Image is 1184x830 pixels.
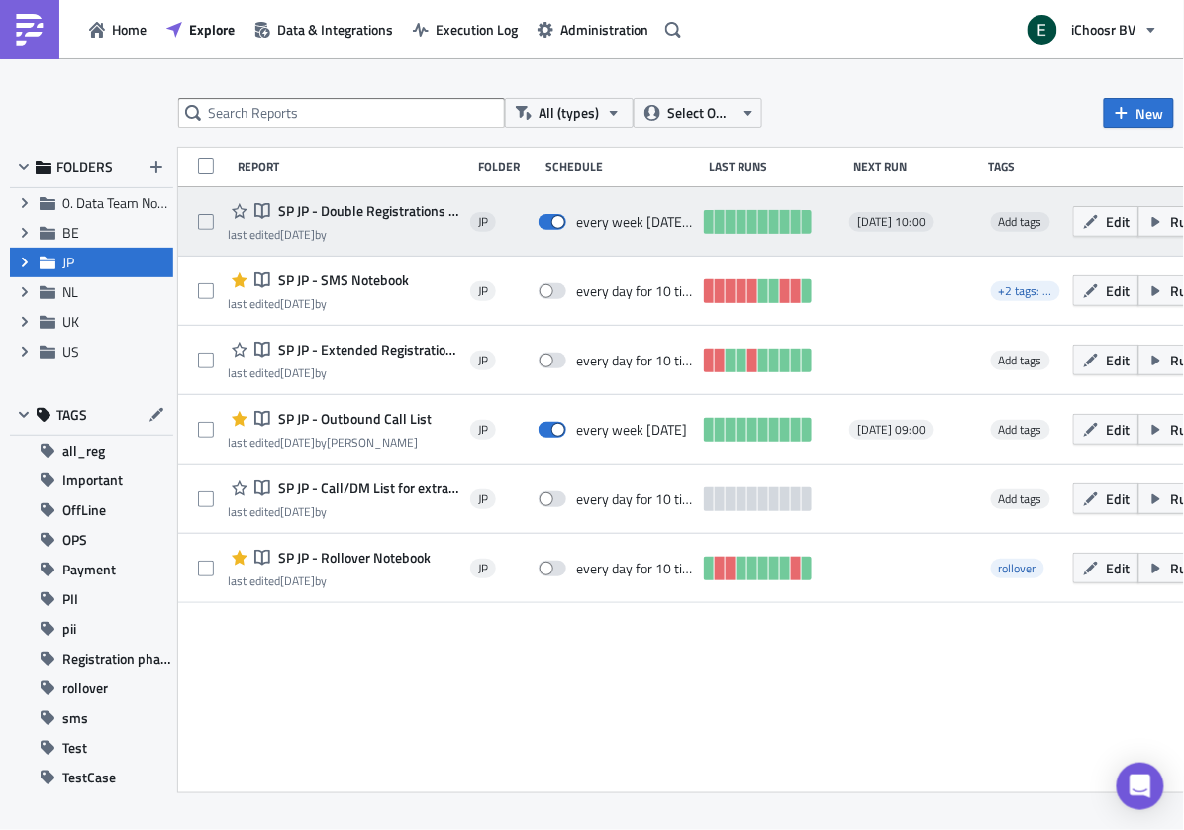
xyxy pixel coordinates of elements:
button: Execution Log [403,14,528,45]
div: every week on Monday [576,421,687,439]
span: Edit [1106,211,1130,232]
span: Administration [560,19,648,40]
button: Explore [156,14,245,45]
span: Home [112,19,147,40]
span: BE [62,222,79,243]
button: Edit [1073,553,1139,583]
div: last edited by [228,365,460,380]
span: Test [62,733,87,763]
span: All (types) [539,102,599,124]
span: Add tags [999,489,1042,508]
span: NL [62,281,78,302]
div: last edited by [228,573,431,588]
button: New [1104,98,1174,128]
span: OffLine [62,495,106,525]
span: FOLDERS [56,158,113,176]
span: Select Owner [667,102,734,124]
div: every day for 10 times [576,490,694,508]
span: Add tags [991,489,1050,509]
div: Schedule [545,159,699,174]
span: rollover [62,674,108,703]
span: Edit [1106,419,1130,440]
span: PII [62,584,78,614]
button: Administration [528,14,658,45]
time: 2025-07-15T10:40:29Z [280,502,315,521]
div: last edited by [228,504,460,519]
button: OffLine [10,495,173,525]
span: [DATE] 09:00 [857,422,926,438]
span: JP [478,422,488,438]
span: Add tags [991,351,1050,370]
button: iChoosr BV [1016,8,1169,52]
span: iChoosr BV [1072,19,1136,40]
div: Next Run [853,159,978,174]
button: pii [10,614,173,644]
span: JP [478,491,488,507]
button: Payment [10,555,173,584]
button: Test [10,733,173,763]
span: Registration phase [62,644,173,674]
span: rollover [991,559,1044,578]
div: last edited by [228,227,460,242]
span: Edit [1106,350,1130,370]
button: All (types) [505,98,634,128]
button: PII [10,584,173,614]
time: 2025-07-15T10:41:38Z [280,571,315,590]
div: Folder [478,159,536,174]
span: pii [62,614,76,644]
span: JP [62,252,74,272]
span: SP JP - Call/DM List for extra retrofit [273,479,460,497]
time: 2025-07-15T10:42:02Z [280,294,315,313]
span: TAGS [56,406,87,424]
time: 2025-07-15T10:41:06Z [280,363,315,382]
span: JP [478,283,488,299]
time: 2024-11-18T03:11:11Z [280,433,315,452]
button: sms [10,703,173,733]
button: Important [10,466,173,495]
span: Payment [62,555,116,584]
div: Last Runs [709,159,843,174]
span: Execution Log [436,19,518,40]
span: Add tags [999,351,1042,369]
span: Important [62,466,123,495]
span: [DATE] 10:00 [857,214,926,230]
span: 0. Data Team Notebooks & Reports [62,192,266,213]
span: SP JP - Extended Registrations export [273,341,460,359]
button: Data & Integrations [245,14,403,45]
span: SP JP - SMS Notebook [273,271,409,289]
div: Report [238,159,468,174]
span: all_reg [62,436,105,466]
div: last edited by [228,296,409,311]
span: JP [478,561,488,576]
span: Add tags [999,212,1042,231]
span: Add tags [991,420,1050,440]
img: PushMetrics [14,14,46,46]
div: last edited by [PERSON_NAME] [228,435,432,450]
span: SP JP - Double Registrations Notebook [273,202,460,220]
span: Data & Integrations [277,19,393,40]
span: rollover [999,559,1036,577]
button: Edit [1073,414,1139,445]
span: Edit [1106,488,1130,509]
span: Edit [1106,558,1130,578]
button: Home [79,14,156,45]
span: SP JP - Rollover Notebook [273,549,431,567]
span: OPS [62,525,87,555]
button: Edit [1073,275,1139,306]
img: Avatar [1026,13,1059,47]
span: TestCase [62,763,116,792]
span: Add tags [999,420,1042,439]
div: Open Intercom Messenger [1117,763,1164,810]
span: New [1136,103,1164,124]
div: every week on Wednesday until October 4, 2025 [576,213,694,231]
button: Select Owner [634,98,762,128]
span: JP [478,353,488,368]
span: Add tags [991,212,1050,232]
time: 2025-07-15T10:41:49Z [280,225,315,244]
span: JP [478,214,488,230]
span: +2 tags: pii, sms [991,281,1060,301]
button: Edit [1073,206,1139,237]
